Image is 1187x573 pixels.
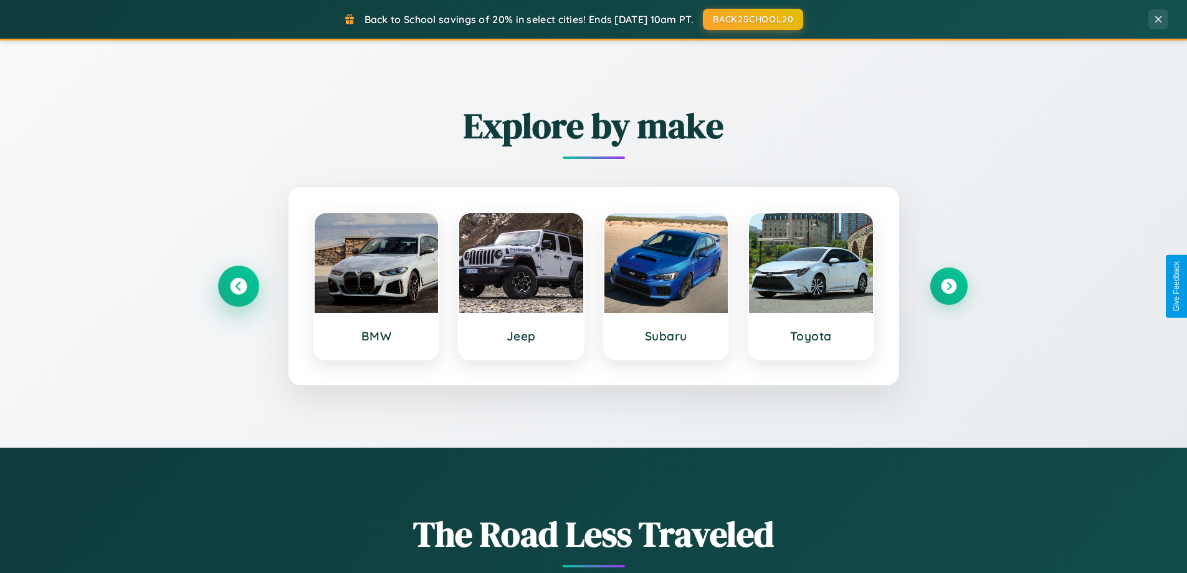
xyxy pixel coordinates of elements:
[220,510,968,558] h1: The Road Less Traveled
[761,329,860,344] h3: Toyota
[327,329,426,344] h3: BMW
[703,9,803,30] button: BACK2SCHOOL20
[472,329,571,344] h3: Jeep
[220,102,968,150] h2: Explore by make
[617,329,716,344] h3: Subaru
[365,13,694,26] span: Back to School savings of 20% in select cities! Ends [DATE] 10am PT.
[1172,261,1181,312] div: Give Feedback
